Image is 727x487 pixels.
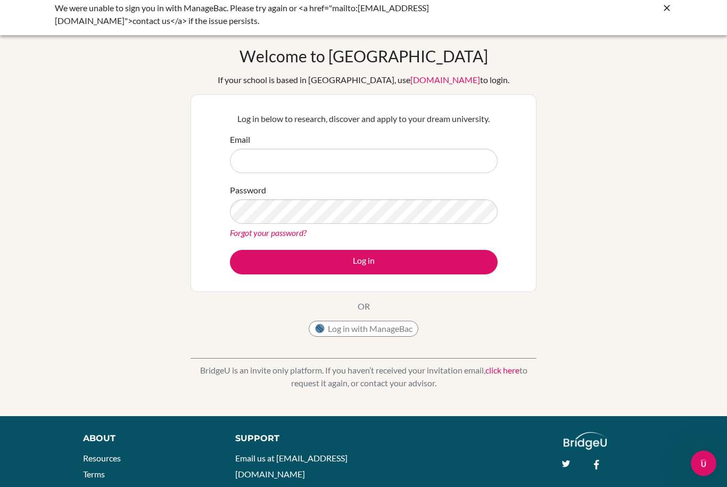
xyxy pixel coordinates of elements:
[230,134,250,147] label: Email
[230,184,266,197] label: Password
[230,250,498,275] button: Log in
[410,75,480,85] a: [DOMAIN_NAME]
[83,433,211,445] div: About
[235,453,348,480] a: Email us at [EMAIL_ADDRESS][DOMAIN_NAME]
[691,451,716,476] iframe: Intercom live chat
[564,433,607,450] img: logo_white@2x-f4f0deed5e89b7ecb1c2cc34c3e3d731f90f0f143d5ea2071677605dd97b5244.png
[83,469,105,480] a: Terms
[83,453,121,464] a: Resources
[55,2,513,28] div: We were unable to sign you in with ManageBac. Please try again or <a href="mailto:[EMAIL_ADDRESS]...
[230,228,307,238] a: Forgot your password?
[235,433,353,445] div: Support
[309,321,418,337] button: Log in with ManageBac
[485,366,519,376] a: click here
[218,74,509,87] div: If your school is based in [GEOGRAPHIC_DATA], use to login.
[230,113,498,126] p: Log in below to research, discover and apply to your dream university.
[191,364,536,390] p: BridgeU is an invite only platform. If you haven’t received your invitation email, to request it ...
[358,301,370,313] p: OR
[239,47,488,66] h1: Welcome to [GEOGRAPHIC_DATA]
